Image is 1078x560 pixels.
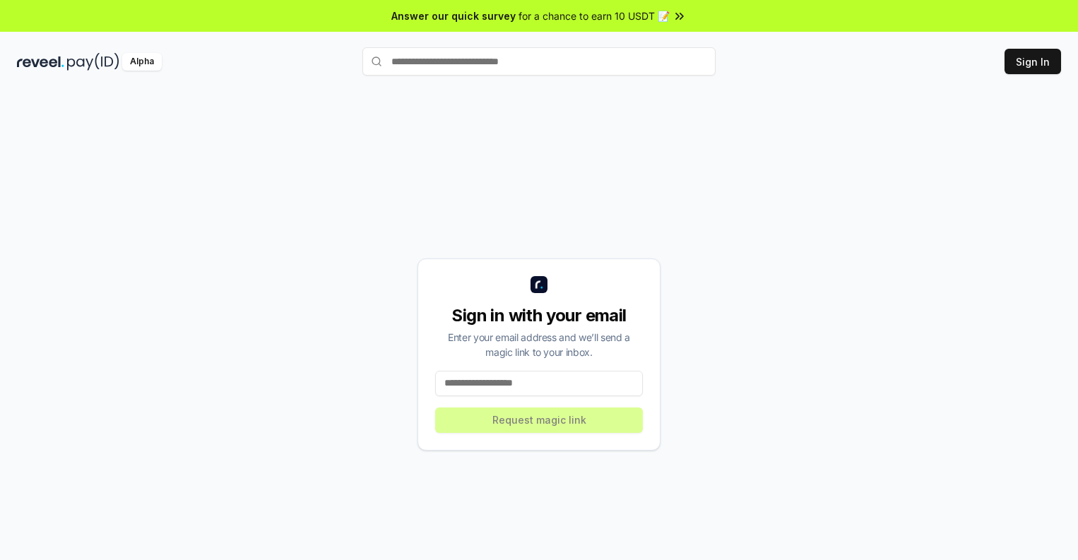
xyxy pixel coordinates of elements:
[17,53,64,71] img: reveel_dark
[391,8,516,23] span: Answer our quick survey
[122,53,162,71] div: Alpha
[1005,49,1061,74] button: Sign In
[67,53,119,71] img: pay_id
[519,8,670,23] span: for a chance to earn 10 USDT 📝
[435,304,643,327] div: Sign in with your email
[531,276,547,293] img: logo_small
[435,330,643,359] div: Enter your email address and we’ll send a magic link to your inbox.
